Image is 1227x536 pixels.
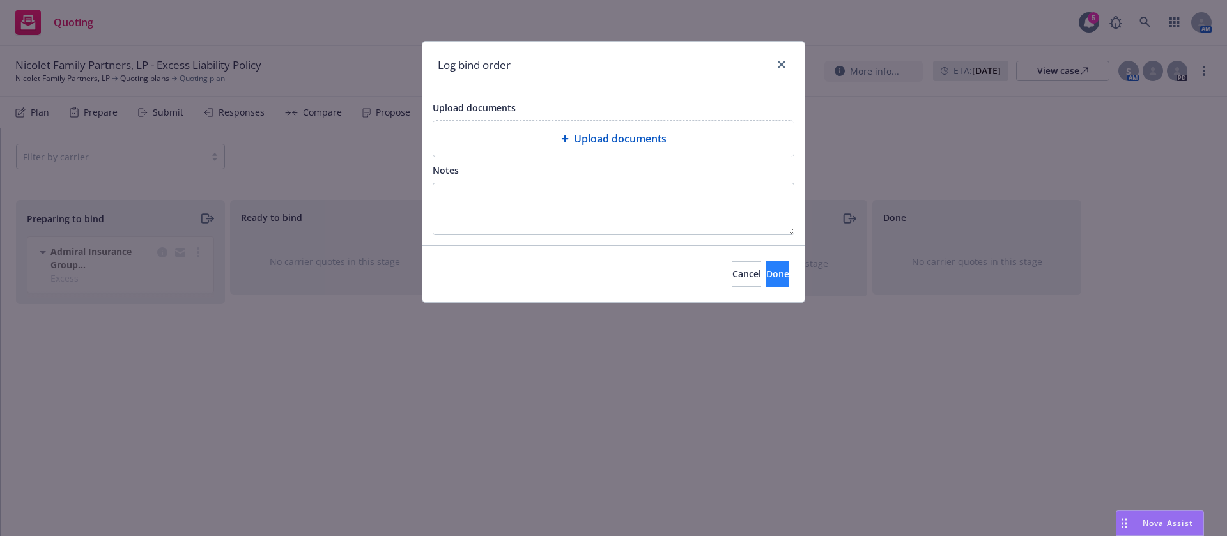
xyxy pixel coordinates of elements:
span: Cancel [732,268,761,280]
div: Upload documents [433,120,794,157]
button: Done [766,261,789,287]
span: Nova Assist [1143,517,1193,528]
span: Upload documents [433,102,516,114]
button: Cancel [732,261,761,287]
span: Done [766,268,789,280]
button: Nova Assist [1116,510,1204,536]
a: close [774,57,789,72]
h1: Log bind order [438,57,511,73]
div: Drag to move [1116,511,1132,535]
span: Upload documents [574,131,667,146]
span: Notes [433,164,459,176]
